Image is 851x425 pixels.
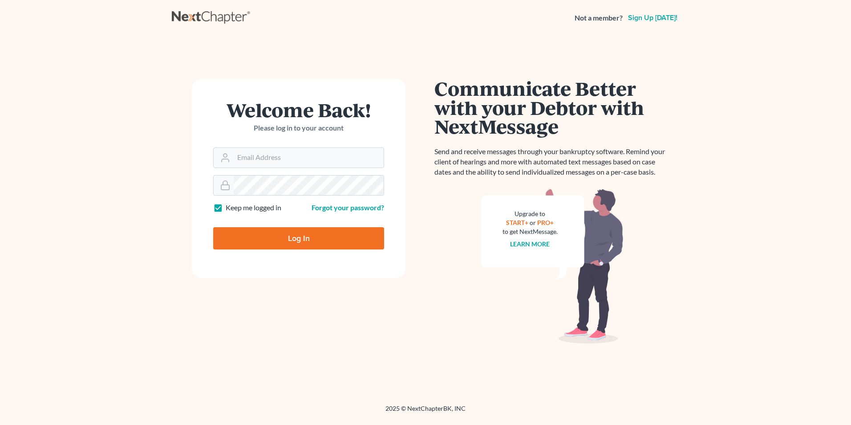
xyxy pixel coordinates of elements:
[226,203,281,213] label: Keep me logged in
[530,219,536,226] span: or
[511,240,550,248] a: Learn more
[172,404,679,420] div: 2025 © NextChapterBK, INC
[626,14,679,21] a: Sign up [DATE]!
[234,148,384,168] input: Email Address
[538,219,554,226] a: PRO+
[434,79,670,136] h1: Communicate Better with your Debtor with NextMessage
[213,227,384,249] input: Log In
[502,209,558,218] div: Upgrade to
[312,203,384,212] a: Forgot your password?
[507,219,529,226] a: START+
[213,100,384,119] h1: Welcome Back!
[481,188,624,344] img: nextmessage_bg-59042aed3d76b12b5cd301f8e5b87938c9018125f34e5fa2b7a6b67550977c72.svg
[434,147,670,177] p: Send and receive messages through your bankruptcy software. Remind your client of hearings and mo...
[502,227,558,236] div: to get NextMessage.
[575,13,623,23] strong: Not a member?
[213,123,384,133] p: Please log in to your account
